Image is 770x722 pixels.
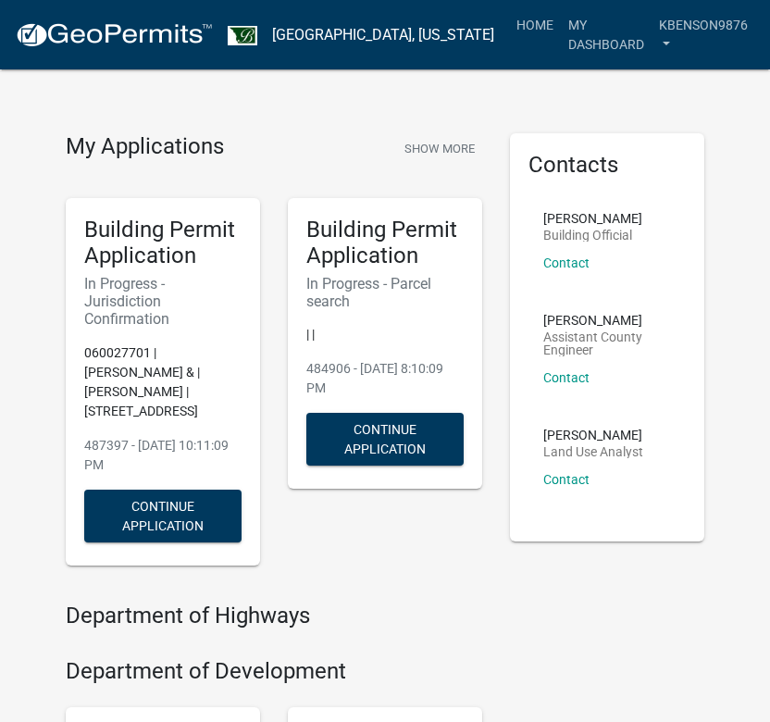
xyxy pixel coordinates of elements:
a: [GEOGRAPHIC_DATA], [US_STATE] [272,19,494,51]
a: Contact [543,472,590,487]
p: 487397 - [DATE] 10:11:09 PM [84,436,242,475]
h5: Building Permit Application [306,217,464,270]
p: 484906 - [DATE] 8:10:09 PM [306,359,464,398]
h4: My Applications [66,133,224,161]
p: [PERSON_NAME] [543,212,642,225]
h6: In Progress - Parcel search [306,275,464,310]
a: Home [509,7,561,43]
p: Building Official [543,229,642,242]
h5: Building Permit Application [84,217,242,270]
p: 060027701 | [PERSON_NAME] & | [PERSON_NAME] | [STREET_ADDRESS] [84,343,242,421]
p: [PERSON_NAME] [543,314,671,327]
button: Show More [397,133,482,164]
h4: Department of Highways [66,603,482,629]
h6: In Progress - Jurisdiction Confirmation [84,275,242,329]
a: My Dashboard [561,7,652,62]
a: Contact [543,370,590,385]
h4: Department of Development [66,658,482,685]
img: Benton County, Minnesota [228,26,257,46]
button: Continue Application [306,413,464,466]
a: Contact [543,255,590,270]
p: [PERSON_NAME] [543,429,643,442]
button: Continue Application [84,490,242,542]
p: | | [306,325,464,344]
p: Land Use Analyst [543,445,643,458]
a: Kbenson9876 [652,7,755,62]
h5: Contacts [528,152,686,179]
p: Assistant County Engineer [543,330,671,356]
